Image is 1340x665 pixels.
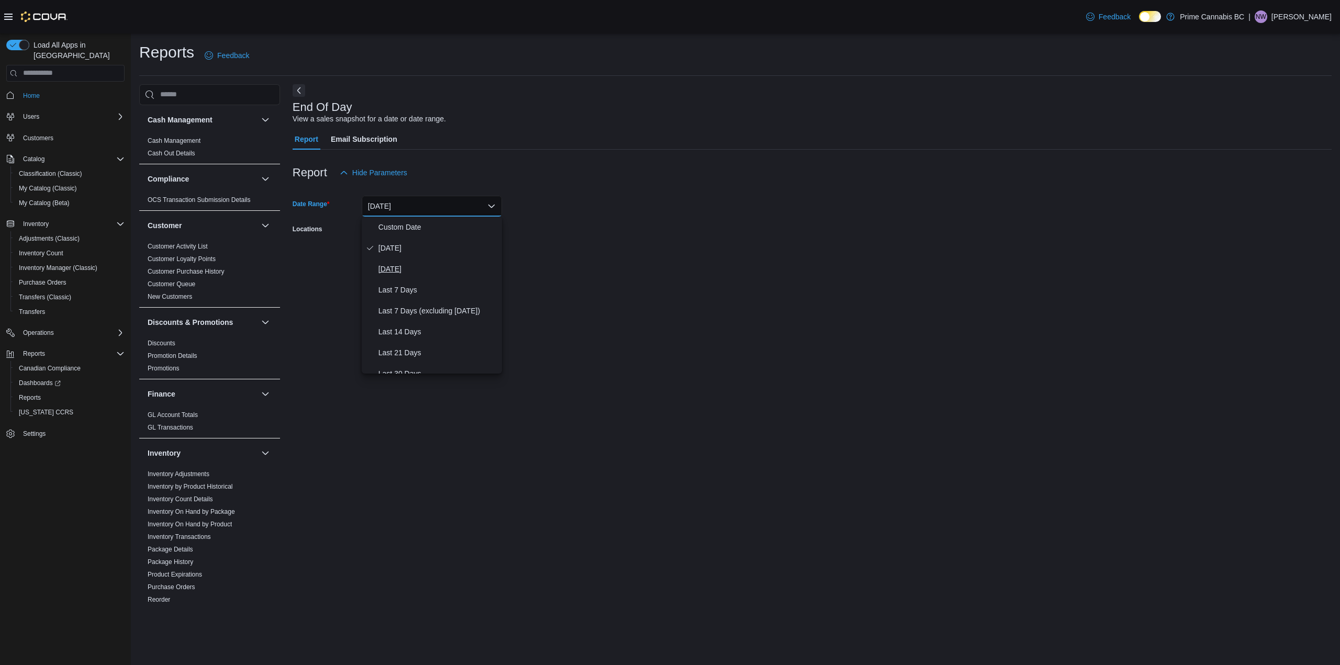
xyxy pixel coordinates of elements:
[2,109,129,124] button: Users
[10,196,129,210] button: My Catalog (Beta)
[148,365,180,372] a: Promotions
[15,262,102,274] a: Inventory Manager (Classic)
[148,174,189,184] h3: Compliance
[19,170,82,178] span: Classification (Classic)
[15,247,68,260] a: Inventory Count
[378,242,498,254] span: [DATE]
[148,521,232,528] a: Inventory On Hand by Product
[148,533,211,540] a: Inventory Transactions
[15,362,85,375] a: Canadian Compliance
[148,495,213,503] span: Inventory Count Details
[148,352,197,359] a: Promotion Details
[15,306,49,318] a: Transfers
[362,217,502,374] div: Select listbox
[19,326,125,339] span: Operations
[10,275,129,290] button: Purchase Orders
[29,40,125,61] span: Load All Apps in [GEOGRAPHIC_DATA]
[148,150,195,157] a: Cash Out Details
[19,110,125,123] span: Users
[19,293,71,301] span: Transfers (Classic)
[148,317,257,328] button: Discounts & Promotions
[23,430,46,438] span: Settings
[148,268,225,275] a: Customer Purchase History
[259,316,272,329] button: Discounts & Promotions
[148,448,181,458] h3: Inventory
[148,220,182,231] h3: Customer
[1099,12,1131,22] span: Feedback
[19,110,43,123] button: Users
[148,583,195,591] a: Purchase Orders
[15,167,86,180] a: Classification (Classic)
[2,130,129,145] button: Customers
[378,284,498,296] span: Last 7 Days
[148,495,213,503] a: Inventory Count Details
[19,393,41,402] span: Reports
[15,197,125,209] span: My Catalog (Beta)
[148,242,208,251] span: Customer Activity List
[148,411,198,419] span: GL Account Totals
[15,391,125,404] span: Reports
[259,173,272,185] button: Compliance
[148,483,233,490] a: Inventory by Product Historical
[148,115,213,125] h3: Cash Management
[148,174,257,184] button: Compliance
[148,583,195,591] span: Purchase Orders
[15,167,125,180] span: Classification (Classic)
[295,129,318,150] span: Report
[139,409,280,438] div: Finance
[1248,10,1250,23] p: |
[148,340,175,347] a: Discounts
[19,379,61,387] span: Dashboards
[148,389,257,399] button: Finance
[1180,10,1244,23] p: Prime Cannabis BC
[19,364,81,373] span: Canadian Compliance
[2,217,129,231] button: Inventory
[293,84,305,97] button: Next
[148,317,233,328] h3: Discounts & Promotions
[139,42,194,63] h1: Reports
[148,571,202,578] a: Product Expirations
[148,255,216,263] a: Customer Loyalty Points
[10,305,129,319] button: Transfers
[148,508,235,515] a: Inventory On Hand by Package
[15,306,125,318] span: Transfers
[15,197,74,209] a: My Catalog (Beta)
[19,153,49,165] button: Catalog
[10,166,129,181] button: Classification (Classic)
[19,132,58,144] a: Customers
[148,558,193,566] a: Package History
[19,427,125,440] span: Settings
[293,114,446,125] div: View a sales snapshot for a date or date range.
[148,546,193,553] a: Package Details
[1139,22,1140,22] span: Dark Mode
[15,232,84,245] a: Adjustments (Classic)
[259,114,272,126] button: Cash Management
[148,470,209,478] span: Inventory Adjustments
[378,263,498,275] span: [DATE]
[378,221,498,233] span: Custom Date
[1139,11,1161,22] input: Dark Mode
[362,196,502,217] button: [DATE]
[259,388,272,400] button: Finance
[148,545,193,554] span: Package Details
[148,339,175,347] span: Discounts
[336,162,411,183] button: Hide Parameters
[15,377,125,389] span: Dashboards
[148,558,193,566] span: Package History
[21,12,68,22] img: Cova
[10,390,129,405] button: Reports
[15,291,125,303] span: Transfers (Classic)
[23,220,49,228] span: Inventory
[19,408,73,416] span: [US_STATE] CCRS
[378,367,498,380] span: Last 30 Days
[1255,10,1267,23] div: Nikki Wheadon-Nicholson
[19,89,125,102] span: Home
[15,276,125,289] span: Purchase Orders
[139,194,280,210] div: Compliance
[2,426,129,441] button: Settings
[352,167,407,178] span: Hide Parameters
